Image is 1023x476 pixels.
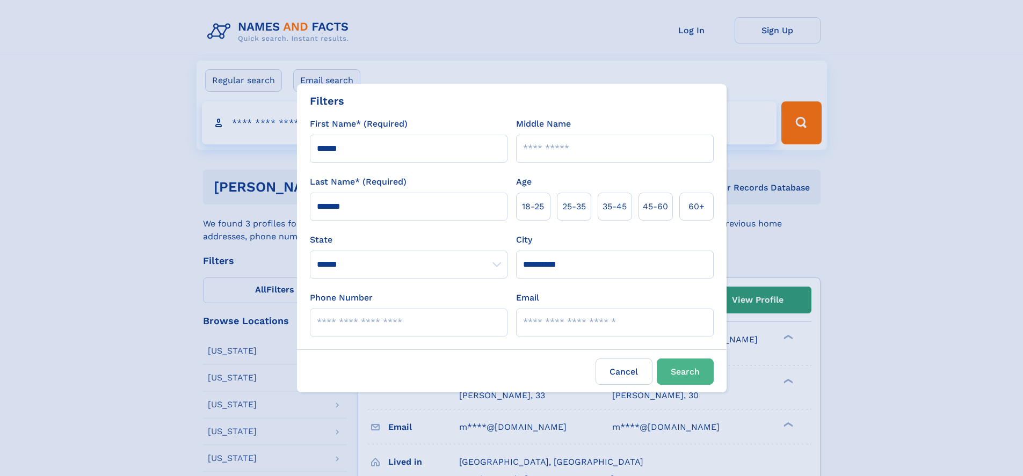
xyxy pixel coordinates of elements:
[310,233,507,246] label: State
[310,175,407,188] label: Last Name* (Required)
[522,200,544,213] span: 18‑25
[516,291,539,304] label: Email
[516,233,532,246] label: City
[516,175,532,188] label: Age
[310,118,408,130] label: First Name* (Required)
[603,200,627,213] span: 35‑45
[310,93,344,109] div: Filters
[310,291,373,304] label: Phone Number
[657,358,714,385] button: Search
[562,200,586,213] span: 25‑35
[596,358,652,385] label: Cancel
[688,200,705,213] span: 60+
[643,200,668,213] span: 45‑60
[516,118,571,130] label: Middle Name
